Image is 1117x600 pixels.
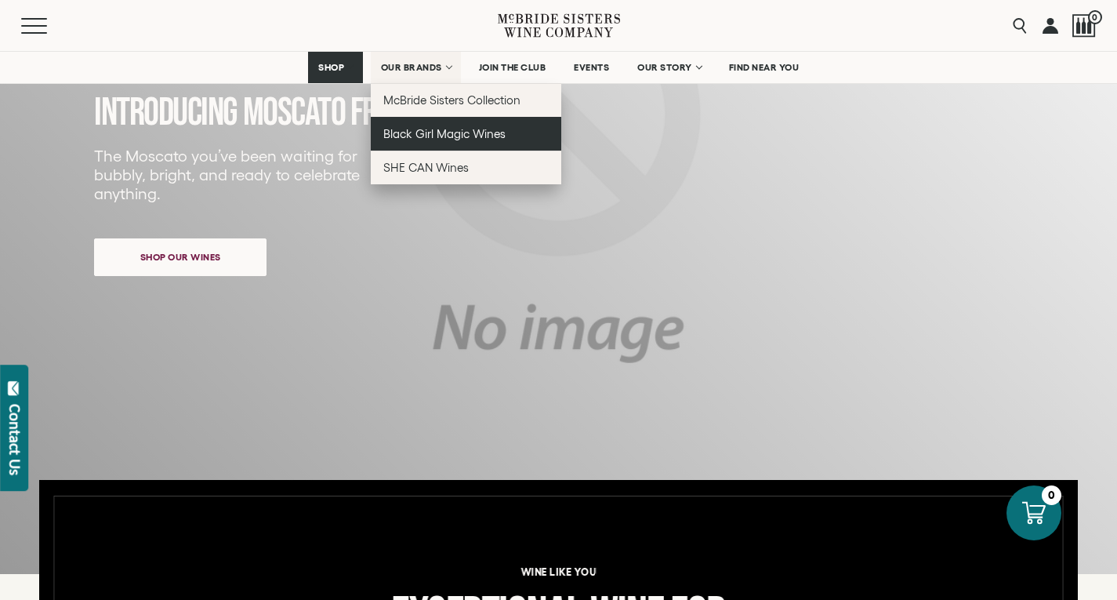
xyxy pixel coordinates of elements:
span: FRIZZANTé [350,89,466,136]
span: SHE CAN Wines [383,161,469,174]
a: SHOP [308,52,363,83]
h6: wine like you [50,566,1067,577]
p: The Moscato you’ve been waiting for bubbly, bright, and ready to celebrate anything. [94,147,370,203]
a: JOIN THE CLUB [469,52,557,83]
span: Black Girl Magic Wines [383,127,506,140]
span: INTRODUCING [94,89,238,136]
span: McBride Sisters Collection [383,93,521,107]
div: Contact Us [7,404,23,475]
a: Shop our wines [94,238,267,276]
span: JOIN THE CLUB [479,62,546,73]
span: MOSCATO [243,89,346,136]
a: SHE CAN Wines [371,151,561,184]
a: McBride Sisters Collection [371,83,561,117]
span: Shop our wines [113,242,248,272]
span: OUR STORY [637,62,692,73]
span: 0 [1088,10,1102,24]
a: OUR BRANDS [371,52,461,83]
span: EVENTS [574,62,609,73]
span: FIND NEAR YOU [729,62,800,73]
a: OUR STORY [627,52,711,83]
span: SHOP [318,62,345,73]
button: Mobile Menu Trigger [21,18,78,34]
a: Black Girl Magic Wines [371,117,561,151]
span: OUR BRANDS [381,62,442,73]
a: FIND NEAR YOU [719,52,810,83]
a: EVENTS [564,52,619,83]
div: 0 [1042,485,1061,505]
